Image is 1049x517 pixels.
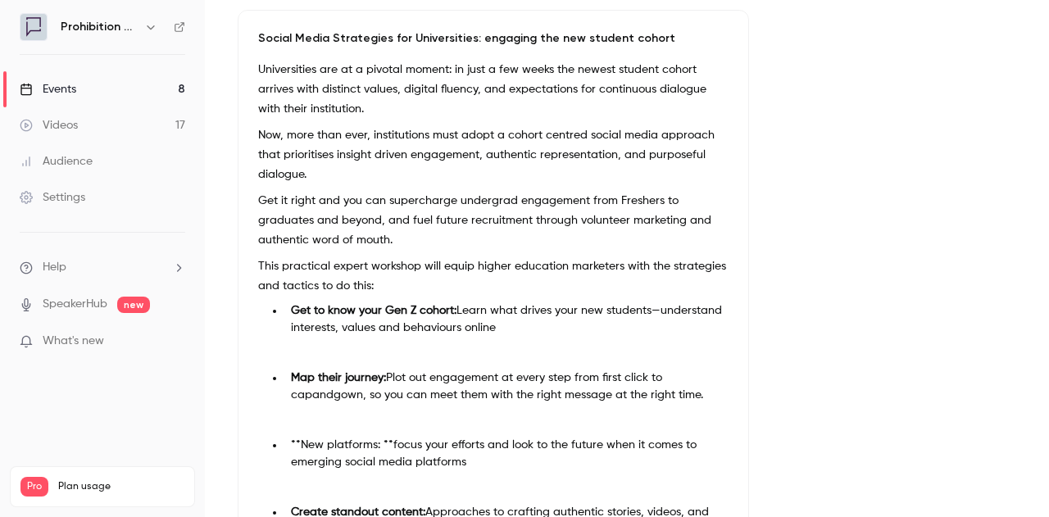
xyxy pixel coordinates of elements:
[20,189,85,206] div: Settings
[291,372,386,383] strong: Map their journey:
[117,297,150,313] span: new
[258,125,729,184] p: Now, more than ever, institutions must adopt a cohort centred social media approach that prioriti...
[258,191,729,250] p: Get it right and you can supercharge undergrad engagement from Freshers to graduates and beyond, ...
[166,334,185,349] iframe: Noticeable Trigger
[284,437,729,471] li: **New platforms: **focus your efforts and look to the future when it comes to emerging social med...
[20,153,93,170] div: Audience
[20,259,185,276] li: help-dropdown-opener
[284,370,729,404] li: Plot out engagement at every step from first click to capandgown, so you can meet them with the r...
[20,477,48,497] span: Pro
[43,333,104,350] span: What's new
[20,14,47,40] img: Prohibition PR
[20,117,78,134] div: Videos
[43,259,66,276] span: Help
[43,296,107,313] a: SpeakerHub
[58,480,184,493] span: Plan usage
[20,81,76,98] div: Events
[61,19,138,35] h6: Prohibition PR
[258,60,729,119] p: Universities are at a pivotal moment: in just a few weeks the newest student cohort arrives with ...
[258,256,729,296] p: This practical expert workshop will equip higher education marketers with the strategies and tact...
[258,30,729,47] p: Social Media Strategies for Universities: engaging the new student cohort
[284,302,729,337] li: Learn what drives your new students—understand interests, values and behaviours online
[291,305,456,316] strong: Get to know your Gen Z cohort:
